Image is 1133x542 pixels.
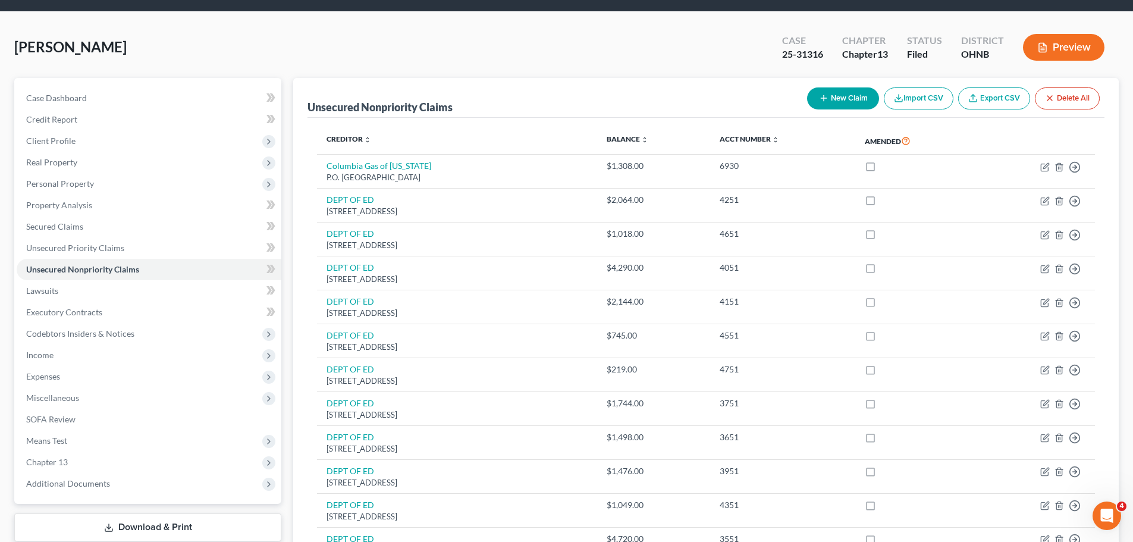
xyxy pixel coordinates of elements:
div: 4151 [720,296,846,308]
a: Unsecured Priority Claims [17,237,281,259]
a: DEPT OF ED [327,330,374,340]
a: DEPT OF ED [327,466,374,476]
a: Creditor unfold_more [327,134,371,143]
span: Property Analysis [26,200,92,210]
div: 4351 [720,499,846,511]
div: 3751 [720,397,846,409]
span: Unsecured Nonpriority Claims [26,264,139,274]
a: DEPT OF ED [327,296,374,306]
div: [STREET_ADDRESS] [327,274,588,285]
a: SOFA Review [17,409,281,430]
div: 3651 [720,431,846,443]
a: Balance unfold_more [607,134,648,143]
span: 4 [1117,502,1126,511]
div: $2,064.00 [607,194,700,206]
div: 6930 [720,160,846,172]
button: New Claim [807,87,879,109]
div: $1,498.00 [607,431,700,443]
i: unfold_more [364,136,371,143]
span: Secured Claims [26,221,83,231]
div: $1,049.00 [607,499,700,511]
span: Case Dashboard [26,93,87,103]
iframe: Intercom live chat [1093,502,1121,530]
div: P.O. [GEOGRAPHIC_DATA] [327,172,588,183]
span: Expenses [26,371,60,381]
div: 25-31316 [782,48,823,61]
div: [STREET_ADDRESS] [327,342,588,353]
div: [STREET_ADDRESS] [327,511,588,522]
div: 4651 [720,228,846,240]
div: Case [782,34,823,48]
span: Client Profile [26,136,76,146]
a: DEPT OF ED [327,262,374,272]
span: Unsecured Priority Claims [26,243,124,253]
div: [STREET_ADDRESS] [327,409,588,421]
span: Credit Report [26,114,77,124]
div: OHNB [961,48,1004,61]
a: Export CSV [958,87,1030,109]
span: Lawsuits [26,286,58,296]
div: Status [907,34,942,48]
div: 4751 [720,364,846,375]
span: Income [26,350,54,360]
a: Credit Report [17,109,281,130]
span: Means Test [26,436,67,446]
a: Property Analysis [17,195,281,216]
div: $745.00 [607,330,700,342]
div: [STREET_ADDRESS] [327,375,588,387]
div: $1,308.00 [607,160,700,172]
div: [STREET_ADDRESS] [327,477,588,488]
a: Unsecured Nonpriority Claims [17,259,281,280]
div: 4551 [720,330,846,342]
span: Personal Property [26,178,94,189]
div: Filed [907,48,942,61]
div: $1,476.00 [607,465,700,477]
div: [STREET_ADDRESS] [327,443,588,455]
span: Additional Documents [26,478,110,488]
div: 4051 [720,262,846,274]
div: $1,018.00 [607,228,700,240]
div: $4,290.00 [607,262,700,274]
a: Secured Claims [17,216,281,237]
th: Amended [855,127,975,155]
a: Case Dashboard [17,87,281,109]
div: Chapter [842,34,888,48]
i: unfold_more [772,136,779,143]
div: [STREET_ADDRESS] [327,240,588,251]
a: DEPT OF ED [327,228,374,239]
button: Preview [1023,34,1104,61]
div: Chapter [842,48,888,61]
a: DEPT OF ED [327,364,374,374]
span: [PERSON_NAME] [14,38,127,55]
div: $2,144.00 [607,296,700,308]
div: 4251 [720,194,846,206]
a: Download & Print [14,513,281,541]
a: Acct Number unfold_more [720,134,779,143]
div: $219.00 [607,364,700,375]
a: DEPT OF ED [327,432,374,442]
span: 13 [877,48,888,59]
span: Miscellaneous [26,393,79,403]
a: Columbia Gas of [US_STATE] [327,161,431,171]
span: Executory Contracts [26,307,102,317]
div: District [961,34,1004,48]
button: Delete All [1035,87,1100,109]
span: Chapter 13 [26,457,68,467]
span: Codebtors Insiders & Notices [26,328,134,339]
div: 3951 [720,465,846,477]
button: Import CSV [884,87,953,109]
i: unfold_more [641,136,648,143]
a: DEPT OF ED [327,195,374,205]
div: [STREET_ADDRESS] [327,308,588,319]
a: DEPT OF ED [327,398,374,408]
a: Lawsuits [17,280,281,302]
div: $1,744.00 [607,397,700,409]
a: DEPT OF ED [327,500,374,510]
span: Real Property [26,157,77,167]
a: Executory Contracts [17,302,281,323]
div: [STREET_ADDRESS] [327,206,588,217]
span: SOFA Review [26,414,76,424]
div: Unsecured Nonpriority Claims [307,100,453,114]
